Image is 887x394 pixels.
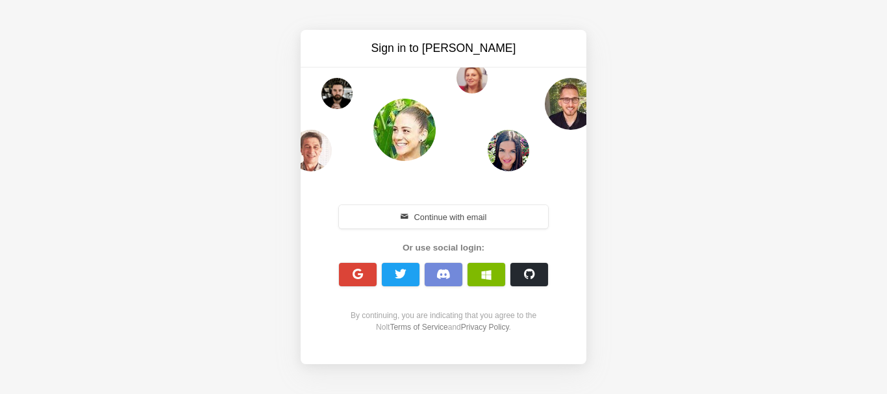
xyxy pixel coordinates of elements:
[461,323,509,332] a: Privacy Policy
[332,310,555,333] div: By continuing, you are indicating that you agree to the Nolt and .
[390,323,447,332] a: Terms of Service
[332,241,555,254] div: Or use social login:
[334,40,553,56] h3: Sign in to [PERSON_NAME]
[339,205,548,228] button: Continue with email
